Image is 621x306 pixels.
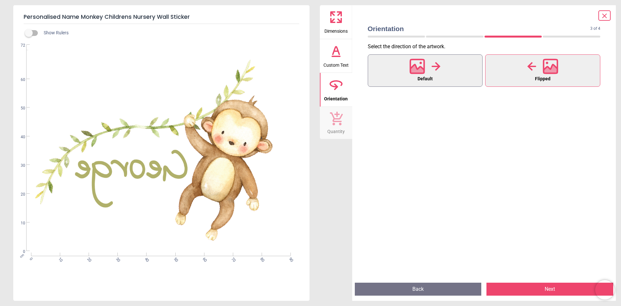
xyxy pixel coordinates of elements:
span: cm [19,253,25,259]
button: Orientation [320,73,352,107]
span: Quantity [327,125,345,135]
span: 40 [144,256,148,261]
span: 20 [86,256,90,261]
span: Orientation [324,93,348,102]
button: Custom Text [320,39,352,73]
span: 50 [13,106,25,111]
span: 60 [201,256,205,261]
span: 10 [57,256,61,261]
span: 10 [13,221,25,226]
span: 30 [114,256,119,261]
button: Back [355,283,482,296]
iframe: Brevo live chat [595,280,615,300]
span: Custom Text [323,59,349,69]
span: 60 [13,77,25,83]
button: Quantity [320,107,352,139]
button: Default [368,54,483,87]
p: Select the direction of the artwork . [368,43,606,50]
span: 72 [13,43,25,48]
button: Next [486,283,613,296]
span: 40 [13,134,25,140]
span: Flipped [535,75,550,83]
h5: Personalised Name Monkey Childrens Nursery Wall Sticker [24,10,299,24]
span: 0 [28,256,32,261]
span: 0 [13,249,25,255]
button: Flipped [485,54,600,87]
div: Show Rulers [29,29,310,37]
span: 30 [13,163,25,168]
span: 70 [230,256,234,261]
span: Orientation [368,24,591,33]
span: 90 [288,256,292,261]
span: 50 [172,256,177,261]
span: 80 [259,256,263,261]
span: 20 [13,192,25,197]
button: Dimensions [320,5,352,39]
span: 3 of 4 [590,26,600,31]
span: Default [418,75,433,83]
span: Dimensions [324,25,348,35]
